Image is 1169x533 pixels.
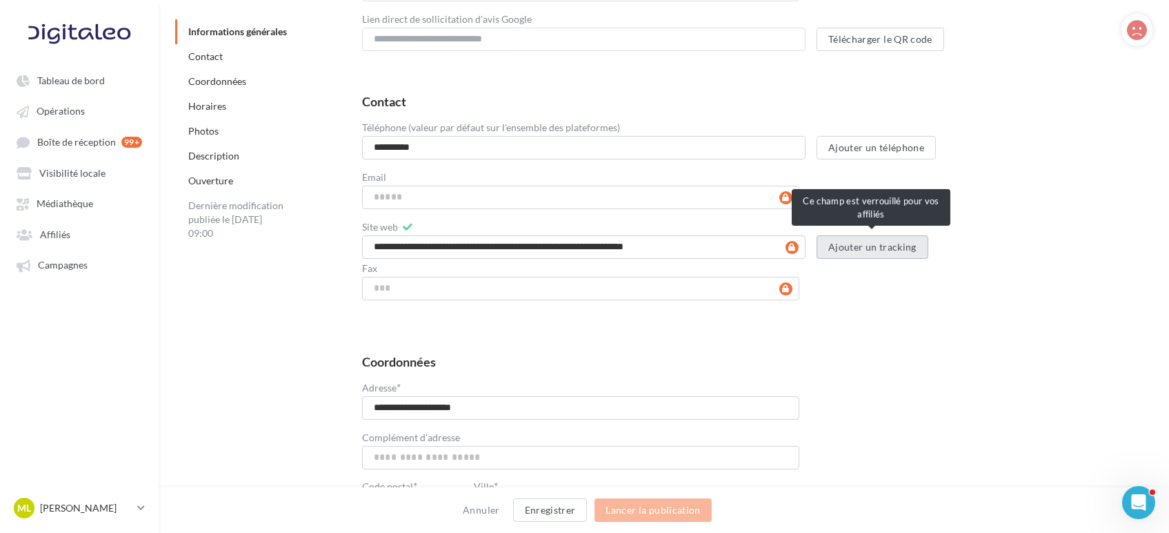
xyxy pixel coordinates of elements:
label: Ville [474,481,799,492]
button: Enregistrer [513,498,588,522]
label: Téléphone (valeur par défaut sur l'ensemble des plateformes) [362,123,620,133]
a: ML [PERSON_NAME] [11,495,148,521]
button: Annuler [457,502,505,519]
a: Ouverture [188,175,233,186]
a: Coordonnées [188,75,246,87]
a: Informations générales [188,26,287,37]
span: Campagnes [38,260,88,271]
button: Ajouter un téléphone [817,136,936,159]
span: Tableau de bord [37,75,105,86]
div: Coordonnées [362,356,436,368]
label: Complément d'adresse [362,433,460,443]
a: Tableau de bord [8,68,150,93]
a: Visibilité locale [8,160,150,185]
label: Adresse [362,382,401,393]
div: Contact [362,95,406,108]
a: Contact [188,50,223,62]
button: Télécharger le QR code [817,28,944,51]
div: 99+ [121,137,142,148]
button: Lancer la publication [595,498,711,522]
iframe: Intercom live chat [1122,486,1155,519]
p: [PERSON_NAME] [40,501,132,515]
div: Dernière modification publiée le [DATE] 09:00 [175,193,299,246]
span: Boîte de réception [37,136,116,148]
label: Fax [362,264,377,273]
span: Affiliés [40,229,70,240]
span: Visibilité locale [39,167,106,179]
a: Photos [188,125,219,137]
label: Site web [362,222,398,232]
span: ML [17,501,31,515]
a: Boîte de réception 99+ [8,129,150,155]
a: Affiliés [8,222,150,246]
a: Médiathèque [8,191,150,215]
label: Code postal [362,481,463,492]
span: Opérations [37,106,85,117]
button: Ajouter un tracking [817,235,928,259]
div: Ce champ est verrouillé pour vos affiliés [792,189,950,226]
a: Description [188,150,239,162]
a: Campagnes [8,252,150,277]
a: Horaires [188,100,226,112]
span: Médiathèque [37,198,93,210]
label: Lien direct de sollicitation d'avis Google [362,14,532,24]
a: Opérations [8,98,150,123]
label: Email [362,173,386,182]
